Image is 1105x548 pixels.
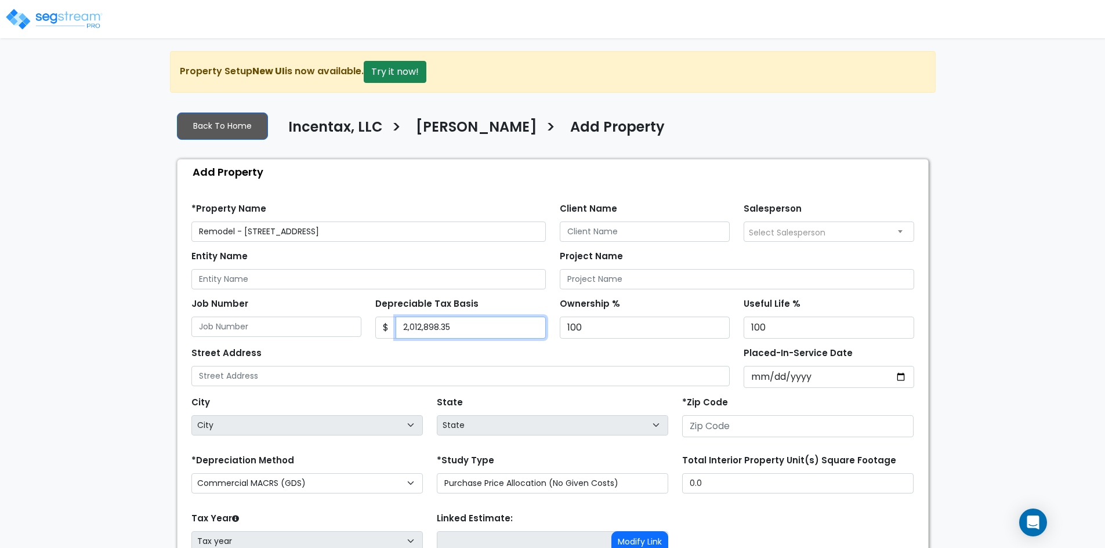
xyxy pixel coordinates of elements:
strong: New UI [252,64,285,78]
h4: Add Property [570,119,665,139]
label: Tax Year [191,512,239,525]
h3: > [546,118,556,140]
input: 0.00 [396,317,546,339]
div: Property Setup is now available. [170,51,936,93]
label: Entity Name [191,250,248,263]
label: *Zip Code [682,396,728,409]
button: Try it now! [364,61,426,83]
label: City [191,396,210,409]
label: Salesperson [744,202,802,216]
div: Open Intercom Messenger [1019,509,1047,536]
label: *Study Type [437,454,494,467]
h3: > [392,118,401,140]
input: Zip Code [682,415,914,437]
span: Select Salesperson [749,227,825,238]
h4: [PERSON_NAME] [416,119,537,139]
label: Depreciable Tax Basis [375,297,479,311]
label: Total Interior Property Unit(s) Square Footage [682,454,896,467]
label: Ownership % [560,297,620,311]
input: Client Name [560,222,730,242]
input: Property Name [191,222,546,242]
label: Street Address [191,347,262,360]
label: Client Name [560,202,617,216]
a: Back To Home [177,112,268,140]
label: Project Name [560,250,623,263]
a: Incentax, LLC [280,119,383,143]
a: [PERSON_NAME] [407,119,537,143]
label: Placed-In-Service Date [744,347,853,360]
input: Job Number [191,317,362,337]
a: Add Property [561,119,665,143]
h4: Incentax, LLC [288,119,383,139]
input: Useful Life % [744,317,914,339]
input: Street Address [191,366,730,386]
label: State [437,396,463,409]
label: Job Number [191,297,248,311]
input: Entity Name [191,269,546,289]
input: Project Name [560,269,914,289]
label: Linked Estimate: [437,512,513,525]
label: *Property Name [191,202,266,216]
span: $ [375,317,396,339]
label: *Depreciation Method [191,454,294,467]
label: Useful Life % [744,297,800,311]
div: Add Property [183,159,928,184]
input: Ownership % [560,317,730,339]
img: logo_pro_r.png [5,8,103,31]
input: total square foot [682,473,914,493]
